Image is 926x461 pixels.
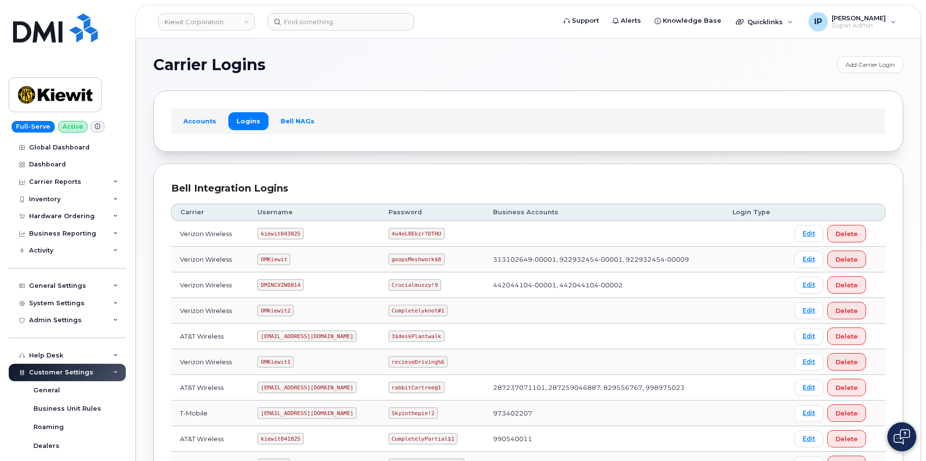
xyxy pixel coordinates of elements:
span: Delete [836,332,858,341]
button: Delete [827,353,866,371]
code: kiewit041825 [257,433,303,445]
span: Delete [836,357,858,367]
code: 3$deskPlantwalk [388,330,445,342]
span: Delete [836,383,858,392]
a: Edit [794,405,823,422]
a: Edit [794,354,823,371]
button: Delete [827,404,866,422]
td: Verizon Wireless [171,247,249,272]
code: OMKiewit [257,253,290,265]
th: Business Accounts [484,204,724,221]
th: Username [249,204,379,221]
code: 4u4eL8Ekzr?DTHU [388,228,445,239]
button: Delete [827,225,866,242]
code: recieveDriving%6 [388,356,448,368]
span: Carrier Logins [153,58,266,72]
td: Verizon Wireless [171,221,249,247]
a: Edit [794,379,823,396]
button: Delete [827,251,866,268]
a: Edit [794,251,823,268]
td: AT&T Wireless [171,324,249,349]
code: Skyinthepie!2 [388,407,438,419]
button: Delete [827,302,866,319]
code: CompletelyPartial$1 [388,433,458,445]
a: Edit [794,302,823,319]
td: 313102649-00001, 922932454-00001, 922932454-00009 [484,247,724,272]
a: Edit [794,328,823,345]
img: Open chat [894,429,910,445]
code: [EMAIL_ADDRESS][DOMAIN_NAME] [257,407,357,419]
td: Verizon Wireless [171,298,249,324]
a: Edit [794,277,823,294]
span: Delete [836,306,858,315]
code: Crucialmuzzy!9 [388,279,441,291]
a: Logins [228,112,269,130]
span: Delete [836,434,858,444]
a: Edit [794,225,823,242]
code: [EMAIL_ADDRESS][DOMAIN_NAME] [257,382,357,393]
td: Verizon Wireless [171,272,249,298]
td: T-Mobile [171,401,249,426]
code: DMINCVZW0814 [257,279,303,291]
code: OMKiewit2 [257,305,294,316]
td: AT&T Wireless [171,375,249,401]
td: Verizon Wireless [171,349,249,375]
span: Delete [836,281,858,290]
th: Carrier [171,204,249,221]
button: Delete [827,276,866,294]
a: Bell NAGs [272,112,323,130]
a: Add Carrier Login [837,56,903,73]
a: Edit [794,431,823,447]
th: Login Type [724,204,786,221]
a: Accounts [175,112,224,130]
span: Delete [836,229,858,238]
td: 442044104-00001, 442044104-00002 [484,272,724,298]
button: Delete [827,327,866,345]
div: Bell Integration Logins [171,181,885,195]
code: Completelyknot#1 [388,305,448,316]
code: kiewit043025 [257,228,303,239]
code: OMKiewit1 [257,356,294,368]
td: AT&T Wireless [171,426,249,452]
td: 287237071101, 287259046887, 829556767, 998975023 [484,375,724,401]
code: [EMAIL_ADDRESS][DOMAIN_NAME] [257,330,357,342]
th: Password [380,204,484,221]
td: 973402207 [484,401,724,426]
code: rabbitCartree@1 [388,382,445,393]
code: goopsMeshwork$8 [388,253,445,265]
span: Delete [836,255,858,264]
button: Delete [827,430,866,447]
button: Delete [827,379,866,396]
span: Delete [836,409,858,418]
td: 990540011 [484,426,724,452]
